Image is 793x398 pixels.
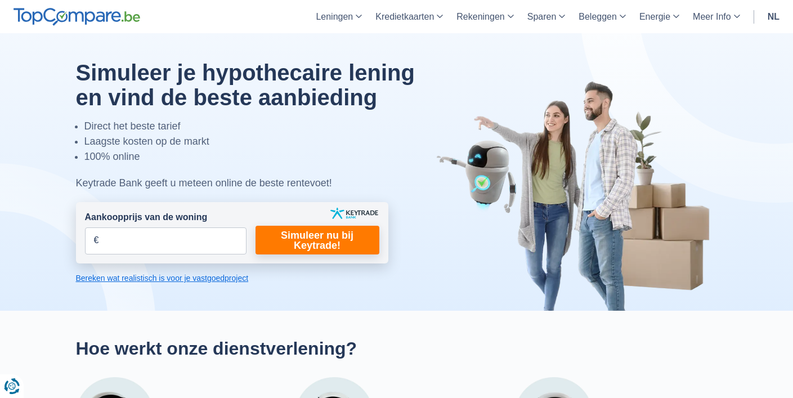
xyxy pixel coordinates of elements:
[76,60,443,110] h1: Simuleer je hypothecaire lening en vind de beste aanbieding
[76,272,388,284] a: Bereken wat realistisch is voor je vastgoedproject
[14,8,140,26] img: TopCompare
[84,119,443,134] li: Direct het beste tarief
[436,80,718,311] img: image-hero
[84,149,443,164] li: 100% online
[330,208,378,219] img: keytrade
[76,176,443,191] div: Keytrade Bank geeft u meteen online de beste rentevoet!
[85,211,208,224] label: Aankoopprijs van de woning
[94,234,99,247] span: €
[76,338,718,359] h2: Hoe werkt onze dienstverlening?
[256,226,379,254] a: Simuleer nu bij Keytrade!
[84,134,443,149] li: Laagste kosten op de markt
